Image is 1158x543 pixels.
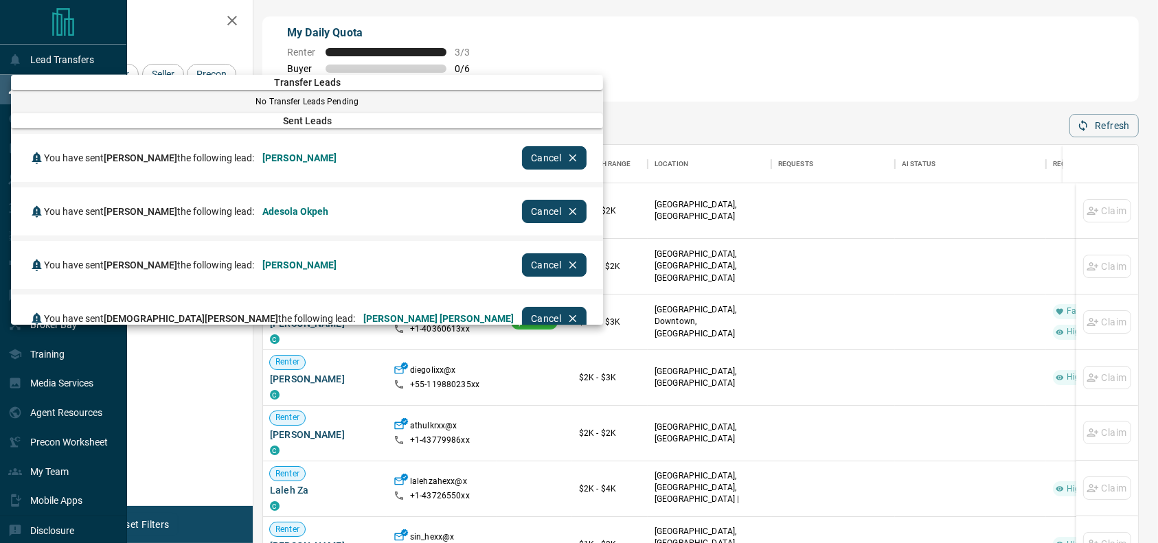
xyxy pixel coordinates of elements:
span: [PERSON_NAME] [104,259,177,270]
button: Cancel [522,200,587,223]
span: Adesola Okpeh [262,206,328,217]
span: [PERSON_NAME] [262,259,337,270]
span: You have sent the following lead: [44,259,254,270]
span: [DEMOGRAPHIC_DATA][PERSON_NAME] [104,313,278,324]
button: Cancel [522,146,587,170]
button: Cancel [522,253,587,277]
span: [PERSON_NAME] [104,152,177,163]
span: You have sent the following lead: [44,313,355,324]
span: [PERSON_NAME] [262,152,337,163]
span: Transfer Leads [11,77,603,88]
span: [PERSON_NAME] [104,206,177,217]
span: You have sent the following lead: [44,206,254,217]
span: You have sent the following lead: [44,152,254,163]
span: [PERSON_NAME] [PERSON_NAME] [363,313,514,324]
p: No Transfer Leads Pending [11,95,603,108]
button: Cancel [522,307,587,330]
span: Sent Leads [11,115,603,126]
